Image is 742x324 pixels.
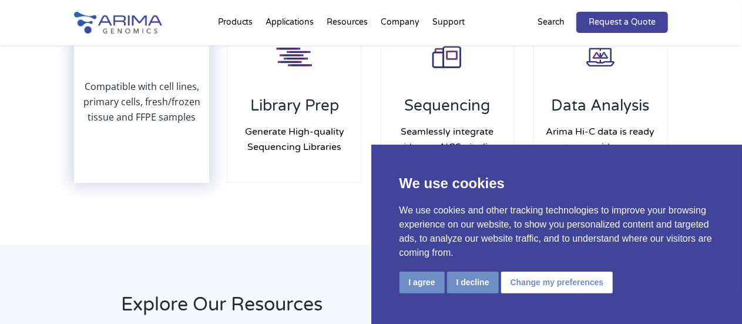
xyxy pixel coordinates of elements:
p: We use cookies [399,173,714,194]
p: Compatible with cell lines, primary cells, fresh/frozen tissue and FFPE samples [75,79,208,125]
h4: Generate High-quality Sequencing Libraries [240,124,349,155]
button: I agree [399,272,445,293]
p: Search [538,15,565,30]
button: I decline [447,272,499,293]
a: Request a Quote [576,12,668,33]
h3: Data Analysis [546,96,655,124]
h4: Arima Hi-C data is ready to use with your pipeline [546,124,655,170]
img: Arima-Genomics-logo [74,12,162,34]
h4: Seamlessly integrate with your NGS pipeline [393,124,502,155]
img: Sequencing-Step_Icon_Arima-Genomics.png [424,34,471,81]
button: Change my preferences [501,272,613,293]
p: We use cookies and other tracking technologies to improve your browsing experience on our website... [399,203,714,260]
img: Library-Prep-Step_Icon_Arima-Genomics.png [271,34,318,81]
h3: Library Prep [240,96,349,124]
h3: Sequencing [393,96,502,124]
img: Data-Analysis-Step_Icon_Arima-Genomics.png [577,34,624,81]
